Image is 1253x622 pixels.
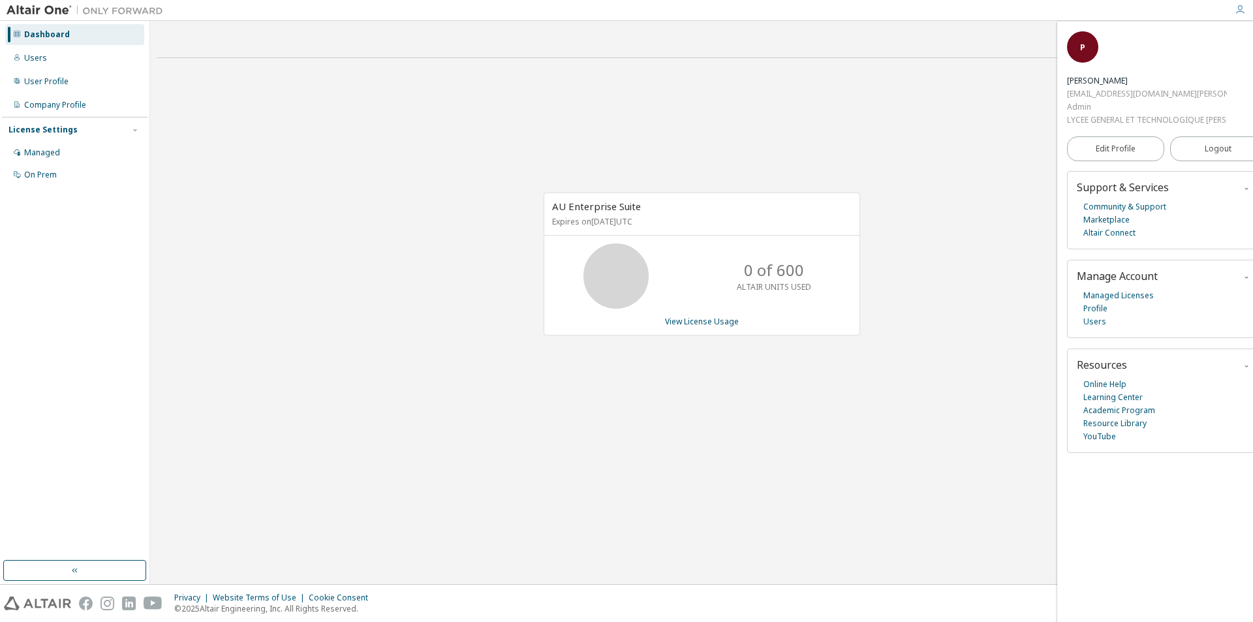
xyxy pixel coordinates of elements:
img: instagram.svg [101,597,114,610]
a: Profile [1083,302,1107,315]
div: Cookie Consent [309,593,376,603]
p: ALTAIR UNITS USED [737,281,811,292]
div: License Settings [8,125,78,135]
p: 0 of 600 [744,259,804,281]
div: On Prem [24,170,57,180]
div: Privacy [174,593,213,603]
div: Dashboard [24,29,70,40]
a: Marketplace [1083,213,1130,226]
div: Managed [24,148,60,158]
span: Resources [1077,358,1127,372]
a: YouTube [1083,430,1116,443]
div: Admin [1067,101,1227,114]
a: Community & Support [1083,200,1166,213]
div: Philippe RAYMOND [1067,74,1227,87]
img: facebook.svg [79,597,93,610]
span: Support & Services [1077,180,1169,194]
span: Edit Profile [1096,144,1136,154]
a: Edit Profile [1067,136,1164,161]
div: Company Profile [24,100,86,110]
span: P [1080,42,1085,53]
div: User Profile [24,76,69,87]
img: Altair One [7,4,170,17]
a: Academic Program [1083,404,1155,417]
a: Altair Connect [1083,226,1136,240]
p: © 2025 Altair Engineering, Inc. All Rights Reserved. [174,603,376,614]
span: AU Enterprise Suite [552,200,641,213]
span: Logout [1205,142,1231,155]
span: Manage Account [1077,269,1158,283]
a: Managed Licenses [1083,289,1154,302]
img: linkedin.svg [122,597,136,610]
a: Users [1083,315,1106,328]
a: Resource Library [1083,417,1147,430]
img: youtube.svg [144,597,162,610]
div: LYCEE GENERAL ET TECHNOLOGIQUE [PERSON_NAME] [1067,114,1227,127]
a: Online Help [1083,378,1126,391]
a: Learning Center [1083,391,1143,404]
div: Website Terms of Use [213,593,309,603]
p: Expires on [DATE] UTC [552,216,848,227]
img: altair_logo.svg [4,597,71,610]
div: [EMAIL_ADDRESS][DOMAIN_NAME][PERSON_NAME] [1067,87,1227,101]
a: View License Usage [665,316,739,327]
div: Users [24,53,47,63]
